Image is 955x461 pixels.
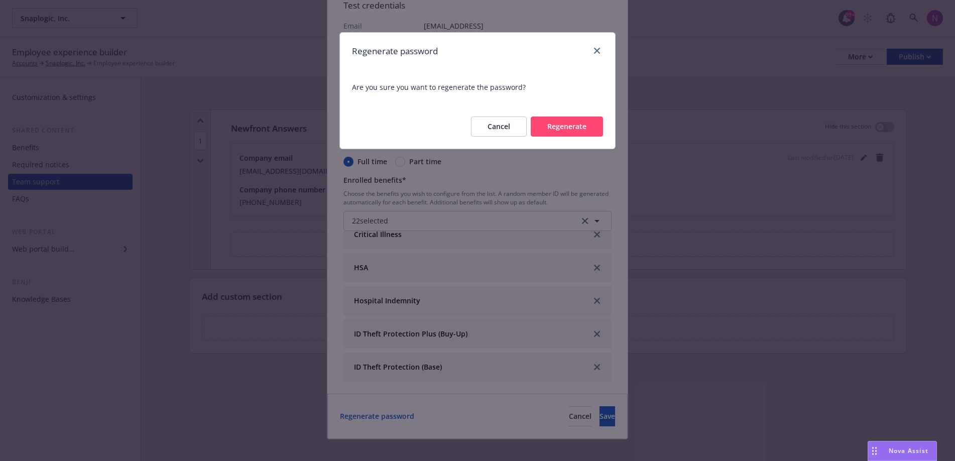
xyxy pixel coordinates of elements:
[471,117,527,137] button: Cancel
[591,45,603,57] a: close
[868,441,937,461] button: Nova Assist
[352,45,438,58] h1: Regenerate password
[889,446,928,455] span: Nova Assist
[340,70,615,104] span: Are you sure you want to regenerate the password?
[868,441,881,460] div: Drag to move
[531,117,603,137] button: Regenerate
